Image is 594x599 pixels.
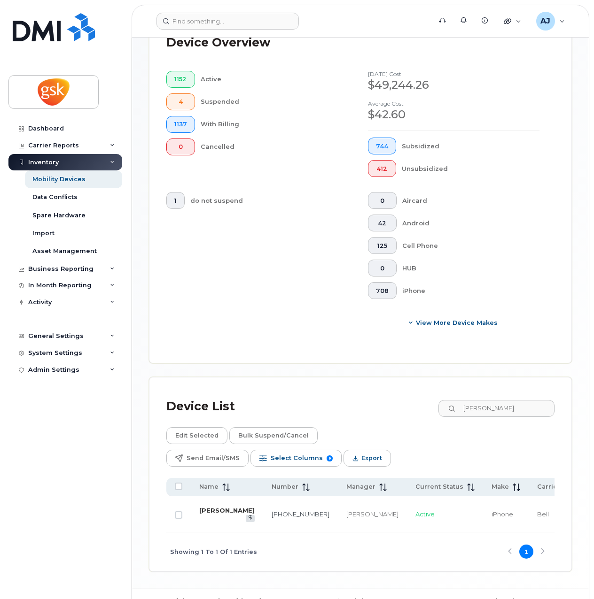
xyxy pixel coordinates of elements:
[438,400,555,417] input: Search Device List ...
[402,215,540,231] div: Android
[327,455,333,461] span: 9
[376,220,389,227] span: 42
[368,237,397,254] button: 125
[166,427,227,444] button: Edit Selected
[250,450,342,467] button: Select Columns 9
[497,12,528,31] div: Quicklinks
[166,71,195,88] button: 1152
[174,143,187,151] span: 0
[415,483,463,491] span: Current Status
[537,510,549,518] span: Bell
[156,13,299,30] input: Find something...
[368,138,396,154] button: 744
[201,93,338,110] div: Suspended
[402,260,540,276] div: HUB
[272,510,329,518] a: [PHONE_NUMBER]
[166,31,270,55] div: Device Overview
[376,287,389,295] span: 708
[530,12,571,31] div: Avanipal Jauhal
[376,165,388,173] span: 412
[166,116,195,133] button: 1137
[402,237,540,254] div: Cell Phone
[376,143,388,150] span: 744
[415,510,435,518] span: Active
[368,192,397,209] button: 0
[368,107,539,123] div: $42.60
[540,15,550,27] span: AJ
[368,71,539,77] h4: [DATE] cost
[201,138,338,155] div: Cancelled
[238,429,309,443] span: Bulk Suspend/Cancel
[187,451,240,465] span: Send Email/SMS
[174,121,187,128] span: 1137
[229,427,318,444] button: Bulk Suspend/Cancel
[166,394,235,419] div: Device List
[402,160,540,177] div: Unsubsidized
[402,282,540,299] div: iPhone
[519,545,533,559] button: Page 1
[199,483,219,491] span: Name
[361,451,382,465] span: Export
[201,116,338,133] div: With Billing
[376,242,389,250] span: 125
[246,515,255,522] a: View Last Bill
[368,314,539,331] button: View More Device Makes
[272,483,298,491] span: Number
[416,318,498,327] span: View More Device Makes
[368,215,397,231] button: 42
[166,192,185,209] button: 1
[166,93,195,110] button: 4
[376,265,389,272] span: 0
[166,450,249,467] button: Send Email/SMS
[346,483,375,491] span: Manager
[368,77,539,93] div: $49,244.26
[492,483,509,491] span: Make
[174,197,177,205] span: 1
[368,260,397,276] button: 0
[170,545,257,559] span: Showing 1 To 1 Of 1 Entries
[199,507,255,514] a: [PERSON_NAME]
[271,451,323,465] span: Select Columns
[368,100,539,107] h4: Average cost
[376,197,389,205] span: 0
[190,192,338,209] div: do not suspend
[402,192,540,209] div: Aircard
[344,450,391,467] button: Export
[402,138,540,154] div: Subsidized
[174,76,187,83] span: 1152
[201,71,338,88] div: Active
[175,429,219,443] span: Edit Selected
[174,98,187,106] span: 4
[537,483,560,491] span: Carrier
[368,160,396,177] button: 412
[492,510,513,518] span: iPhone
[166,138,195,155] button: 0
[346,510,399,519] div: [PERSON_NAME]
[368,282,397,299] button: 708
